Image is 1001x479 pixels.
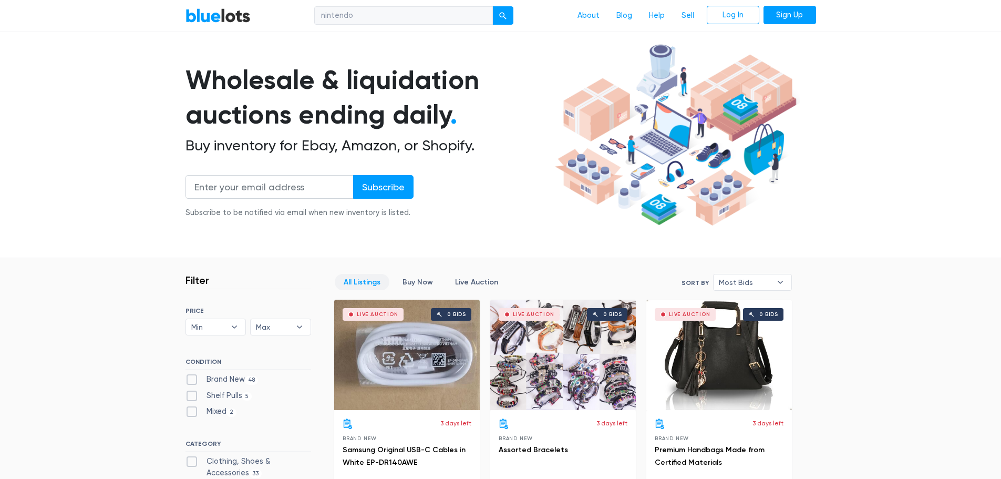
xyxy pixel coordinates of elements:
[655,435,689,441] span: Brand New
[288,319,311,335] b: ▾
[763,6,816,25] a: Sign Up
[185,207,414,219] div: Subscribe to be notified via email when new inventory is listed.
[185,358,311,370] h6: CONDITION
[769,274,791,290] b: ▾
[682,278,709,288] label: Sort By
[499,435,533,441] span: Brand New
[752,419,783,428] p: 3 days left
[490,300,636,410] a: Live Auction 0 bids
[256,319,291,335] span: Max
[185,456,311,478] label: Clothing, Shoes & Accessories
[596,419,627,428] p: 3 days left
[394,274,442,290] a: Buy Now
[669,312,710,317] div: Live Auction
[343,445,466,467] a: Samsung Original USB-C Cables in White EP-DR140AWE
[499,445,568,454] a: Assorted Bracelets
[446,274,507,290] a: Live Auction
[608,6,641,26] a: Blog
[185,63,551,133] h1: Wholesale & liquidation auctions ending daily
[185,307,311,314] h6: PRICE
[719,274,771,290] span: Most Bids
[185,137,551,155] h2: Buy inventory for Ebay, Amazon, or Shopify.
[185,406,237,417] label: Mixed
[185,175,354,199] input: Enter your email address
[185,374,259,385] label: Brand New
[673,6,703,26] a: Sell
[646,300,792,410] a: Live Auction 0 bids
[440,419,471,428] p: 3 days left
[603,312,622,317] div: 0 bids
[707,6,759,25] a: Log In
[185,390,252,402] label: Shelf Pulls
[191,319,226,335] span: Min
[551,39,800,231] img: hero-ee84e7d0318cb26816c560f6b4441b76977f77a177738b4e94f68c95b2b83dbb.png
[641,6,673,26] a: Help
[185,274,209,287] h3: Filter
[759,312,778,317] div: 0 bids
[242,392,252,401] span: 5
[357,312,398,317] div: Live Auction
[569,6,608,26] a: About
[334,300,480,410] a: Live Auction 0 bids
[655,445,765,467] a: Premium Handbags Made from Certified Materials
[185,440,311,452] h6: CATEGORY
[343,435,377,441] span: Brand New
[335,274,389,290] a: All Listings
[353,175,414,199] input: Subscribe
[513,312,554,317] div: Live Auction
[185,8,251,23] a: BlueLots
[226,409,237,417] span: 2
[223,319,245,335] b: ▾
[249,470,262,478] span: 33
[245,376,259,384] span: 48
[314,6,493,25] input: Search for inventory
[450,99,457,130] span: .
[447,312,466,317] div: 0 bids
